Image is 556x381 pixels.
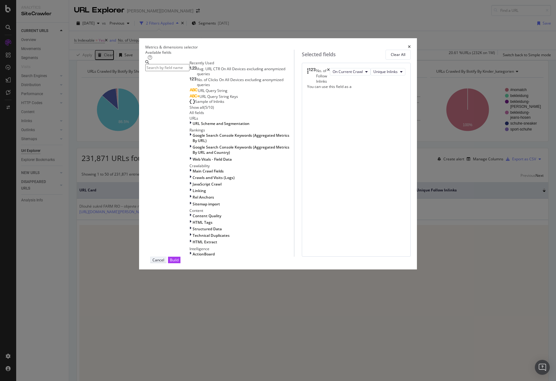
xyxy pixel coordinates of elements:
[152,257,164,263] div: Cancel
[373,69,398,74] span: Unique Inlinks
[193,168,224,174] span: Main Crawl Fields
[391,52,405,57] div: Clear All
[408,44,411,50] div: times
[371,68,405,76] button: Unique Inlinks
[193,213,221,218] span: Content Quality
[330,68,371,76] button: On Current Crawl
[193,226,222,232] span: Structured Data
[193,175,235,180] span: Crawls and Visits (Logs)
[197,66,285,76] span: Avg. URL CTR On All Devices excluding anonymized queries
[193,121,250,126] span: URL Scheme and Segmentation
[189,105,204,110] div: Show all
[150,257,166,263] button: Cancel
[193,251,215,257] span: ActionBoard
[307,84,405,89] div: You can use this field as a
[189,127,294,133] div: Rankings
[139,38,417,269] div: modal
[189,116,294,121] div: URLs
[145,64,189,71] input: Search by field name
[189,60,294,66] div: Recently Used
[198,88,227,93] span: URL Query String
[193,133,289,143] span: Google Search Console Keywords (Aggregated Metrics By URL)
[145,44,198,50] div: Metrics & dimensions selector
[302,51,336,58] div: Selected fields
[193,195,214,200] span: Rel Anchors
[189,246,294,251] div: Intelligence
[316,68,327,84] div: No. of Follow Inlinks
[189,208,294,213] div: Content
[193,181,222,187] span: JavaScript Crawl
[195,99,224,104] span: Sample of Inlinks
[307,68,405,84] div: No. of Follow InlinkstimesOn Current CrawlUnique Inlinks
[189,163,294,168] div: Crawlability
[193,220,213,225] span: HTML Tags
[327,68,330,84] div: times
[197,77,283,87] span: No. of Clicks On All Devices excluding anonymized queries
[168,257,180,263] button: Build
[193,145,289,155] span: Google Search Console Keywords (Aggregated Metrics By URL and Country)
[199,94,238,99] span: URL Query String Keys
[204,105,214,110] div: ( 5 / 10 )
[193,233,230,238] span: Technical Duplicates
[385,50,411,60] button: Clear All
[193,201,220,207] span: Sitemap import
[170,257,179,263] div: Build
[189,110,294,115] div: All fields
[193,188,206,193] span: Linking
[145,50,294,55] div: Available fields
[193,157,232,162] span: Web Vitals - Field Data
[333,69,363,74] span: On Current Crawl
[193,239,217,245] span: HTML Extract
[535,360,550,375] div: Open Intercom Messenger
